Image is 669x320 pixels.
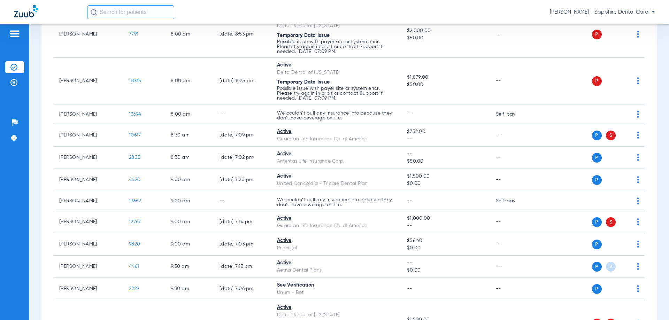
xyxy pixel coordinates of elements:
[165,58,214,104] td: 8:00 AM
[407,244,484,252] span: $0.00
[54,124,123,147] td: [PERSON_NAME]
[165,191,214,211] td: 9:00 AM
[214,124,271,147] td: [DATE] 7:09 PM
[407,267,484,274] span: $0.00
[54,211,123,233] td: [PERSON_NAME]
[214,256,271,278] td: [DATE] 7:13 PM
[129,286,139,291] span: 2229
[87,5,174,19] input: Search for patients
[407,180,484,187] span: $0.00
[54,58,123,104] td: [PERSON_NAME]
[277,222,396,229] div: Guardian Life Insurance Co. of America
[129,155,140,160] span: 2805
[277,158,396,165] div: Ameritas Life Insurance Corp.
[277,128,396,135] div: Active
[407,81,484,88] span: $50.00
[407,215,484,222] span: $1,000.00
[277,311,396,319] div: Delta Dental of [US_STATE]
[54,256,123,278] td: [PERSON_NAME]
[214,11,271,58] td: [DATE] 8:53 PM
[407,128,484,135] span: $752.00
[165,147,214,169] td: 8:30 AM
[606,262,616,272] span: S
[407,135,484,143] span: --
[129,112,141,117] span: 13694
[214,211,271,233] td: [DATE] 7:14 PM
[592,217,602,227] span: P
[407,158,484,165] span: $50.00
[407,286,412,291] span: --
[637,132,639,139] img: group-dot-blue.svg
[165,169,214,191] td: 9:00 AM
[129,198,141,203] span: 13662
[407,150,484,158] span: --
[165,278,214,300] td: 9:30 AM
[165,233,214,256] td: 9:00 AM
[277,180,396,187] div: United Concordia - Tricare Dental Plan
[490,58,537,104] td: --
[592,284,602,294] span: P
[592,76,602,86] span: P
[407,34,484,42] span: $50.00
[637,218,639,225] img: group-dot-blue.svg
[277,215,396,222] div: Active
[277,173,396,180] div: Active
[490,147,537,169] td: --
[637,77,639,84] img: group-dot-blue.svg
[490,124,537,147] td: --
[637,197,639,204] img: group-dot-blue.svg
[637,111,639,118] img: group-dot-blue.svg
[54,233,123,256] td: [PERSON_NAME]
[54,191,123,211] td: [PERSON_NAME]
[165,11,214,58] td: 8:00 AM
[490,256,537,278] td: --
[129,177,140,182] span: 4420
[214,191,271,211] td: --
[550,9,655,16] span: [PERSON_NAME] - Sapphire Dental Care
[277,244,396,252] div: Principal
[277,80,330,85] span: Temporary Data Issue
[129,78,141,83] span: 11035
[634,287,669,320] iframe: Chat Widget
[592,240,602,249] span: P
[277,282,396,289] div: See Verification
[165,124,214,147] td: 8:30 AM
[407,222,484,229] span: --
[490,104,537,124] td: Self-pay
[277,150,396,158] div: Active
[490,169,537,191] td: --
[277,62,396,69] div: Active
[129,32,138,37] span: 7791
[407,173,484,180] span: $1,500.00
[277,304,396,311] div: Active
[54,278,123,300] td: [PERSON_NAME]
[277,69,396,76] div: Delta Dental of [US_STATE]
[407,27,484,34] span: $2,000.00
[9,30,20,38] img: hamburger-icon
[165,211,214,233] td: 9:00 AM
[637,241,639,248] img: group-dot-blue.svg
[129,219,141,224] span: 12767
[637,263,639,270] img: group-dot-blue.svg
[407,237,484,244] span: $56.40
[606,131,616,140] span: S
[165,256,214,278] td: 9:30 AM
[214,104,271,124] td: --
[14,5,38,17] img: Zuub Logo
[129,264,139,269] span: 4461
[490,191,537,211] td: Self-pay
[277,237,396,244] div: Active
[277,259,396,267] div: Active
[54,169,123,191] td: [PERSON_NAME]
[490,233,537,256] td: --
[129,133,141,138] span: 10617
[592,131,602,140] span: P
[407,112,412,117] span: --
[277,197,396,207] p: We couldn’t pull any insurance info because they don’t have coverage on file.
[54,147,123,169] td: [PERSON_NAME]
[277,33,330,38] span: Temporary Data Issue
[214,169,271,191] td: [DATE] 7:20 PM
[277,135,396,143] div: Guardian Life Insurance Co. of America
[490,11,537,58] td: --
